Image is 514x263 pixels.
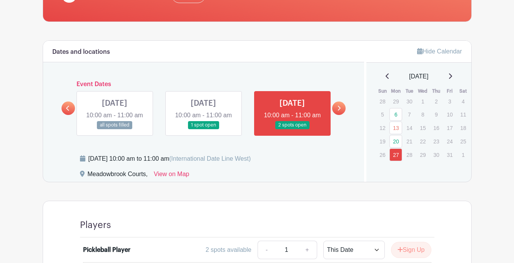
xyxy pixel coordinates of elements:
[403,149,416,161] p: 28
[391,242,431,258] button: Sign Up
[376,135,389,147] p: 19
[403,95,416,107] p: 30
[430,122,442,134] p: 16
[457,95,469,107] p: 4
[430,149,442,161] p: 30
[389,122,402,134] a: 13
[443,122,456,134] p: 17
[258,241,275,259] a: -
[389,135,402,148] a: 20
[416,95,429,107] p: 1
[88,154,251,163] div: [DATE] 10:00 am to 11:00 am
[403,108,416,120] p: 7
[389,148,402,161] a: 27
[457,108,469,120] p: 11
[154,170,189,182] a: View on Map
[376,122,389,134] p: 12
[416,122,429,134] p: 15
[169,155,251,162] span: (International Date Line West)
[443,95,456,107] p: 3
[416,87,429,95] th: Wed
[80,220,111,231] h4: Players
[429,87,443,95] th: Thu
[456,87,470,95] th: Sat
[457,149,469,161] p: 1
[75,81,333,88] h6: Event Dates
[443,149,456,161] p: 31
[83,245,130,255] div: Pickleball Player
[88,170,148,182] div: Meadowbrook Courts,
[409,72,428,81] span: [DATE]
[443,87,456,95] th: Fri
[403,122,416,134] p: 14
[389,108,402,121] a: 6
[457,122,469,134] p: 18
[417,48,462,55] a: Hide Calendar
[430,95,442,107] p: 2
[457,135,469,147] p: 25
[206,245,251,255] div: 2 spots available
[443,108,456,120] p: 10
[389,95,402,107] p: 29
[416,149,429,161] p: 29
[389,87,403,95] th: Mon
[416,135,429,147] p: 22
[376,87,389,95] th: Sun
[403,135,416,147] p: 21
[403,87,416,95] th: Tue
[376,95,389,107] p: 28
[376,149,389,161] p: 26
[298,241,317,259] a: +
[416,108,429,120] p: 8
[52,48,110,56] h6: Dates and locations
[430,135,442,147] p: 23
[430,108,442,120] p: 9
[443,135,456,147] p: 24
[376,108,389,120] p: 5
